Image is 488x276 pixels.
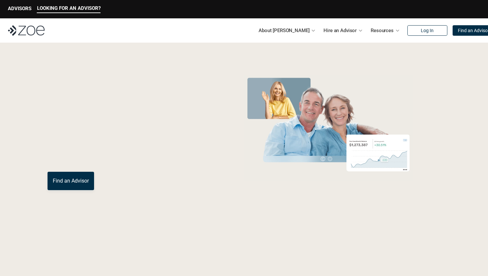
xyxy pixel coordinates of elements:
p: Hire an Advisor [323,26,357,35]
img: Zoe Financial Hero Image [241,75,416,181]
p: ADVISORS [8,6,31,11]
p: Resources [371,26,394,35]
em: The information in the visuals above is for illustrative purposes only and does not represent an ... [238,185,420,189]
a: Find an Advisor [48,172,94,190]
p: Log In [421,28,434,33]
span: with a Financial Advisor [48,94,180,142]
a: Log In [407,25,447,36]
p: You deserve an advisor you can trust. [PERSON_NAME], hire, and invest with vetted, fiduciary, fin... [48,148,217,164]
p: About [PERSON_NAME] [259,26,309,35]
p: Find an Advisor [53,178,89,184]
span: Grow Your Wealth [48,72,193,98]
p: LOOKING FOR AN ADVISOR? [37,5,101,11]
